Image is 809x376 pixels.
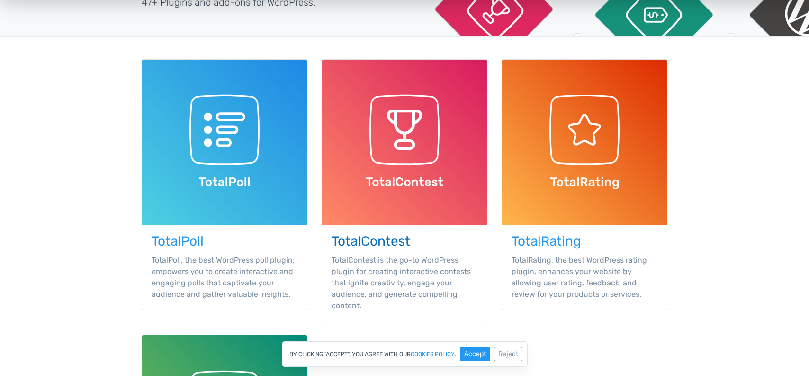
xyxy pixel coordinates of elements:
h3: TotalContest WordPress Plugin [332,234,477,249]
button: Reject [494,347,522,361]
h3: TotalPoll WordPress Plugin [152,234,297,249]
p: TotalContest is the go-to WordPress plugin for creating interactive contests that ignite creativi... [332,255,477,312]
span: TotalRating, the best WordPress rating plugin, enhances your website by allowing user rating, fee... [512,256,647,299]
img: TotalContest WordPress Plugin [322,60,487,225]
img: TotalPoll WordPress Plugin [142,60,307,225]
a: cookies policy [411,351,455,357]
img: TotalRating WordPress Plugin [502,60,667,225]
h3: TotalRating WordPress Plugin [512,234,657,249]
div: By clicking "Accept", you agree with our . [282,341,528,367]
p: TotalPoll, the best WordPress poll plugin, empowers you to create interactive and engaging polls ... [152,255,297,300]
a: TotalContest TotalContest is the go-to WordPress plugin for creating interactive contests that ig... [322,59,487,321]
a: TotalPoll TotalPoll, the best WordPress poll plugin, empowers you to create interactive and engag... [142,59,307,310]
button: Accept [460,347,490,361]
a: TotalRating TotalRating, the best WordPress rating plugin, enhances your website by allowing user... [502,59,667,310]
